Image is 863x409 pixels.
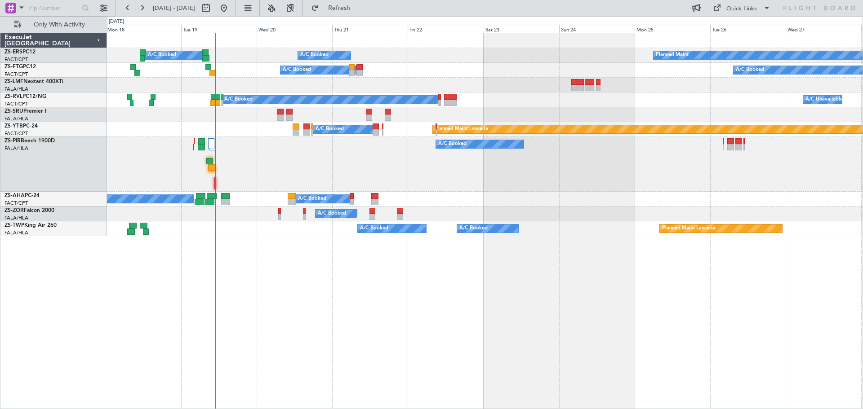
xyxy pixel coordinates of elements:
div: Wed 27 [786,25,861,33]
a: ZS-FTGPC12 [4,64,36,70]
div: Tue 26 [710,25,786,33]
a: ZS-TWPKing Air 260 [4,223,57,228]
a: FACT/CPT [4,71,28,78]
div: Sat 23 [484,25,559,33]
a: FALA/HLA [4,86,28,92]
button: Quick Links [708,1,775,15]
span: ZS-TWP [4,223,24,228]
div: A/C Booked [283,63,311,77]
a: FALA/HLA [4,215,28,221]
div: Tue 19 [181,25,257,33]
a: ZS-YTBPC-24 [4,123,38,129]
span: ZS-PIR [4,138,21,144]
span: ZS-ERS [4,49,22,55]
div: A/C Unavailable [805,93,843,106]
div: A/C Booked [736,63,764,77]
a: FACT/CPT [4,56,28,63]
button: Refresh [307,1,361,15]
span: ZS-SRU [4,109,23,114]
a: ZS-ERSPC12 [4,49,36,55]
div: A/C Booked [300,48,329,62]
div: Mon 18 [106,25,181,33]
a: ZS-AHAPC-24 [4,193,40,198]
span: Only With Activity [23,22,95,28]
span: ZS-LMF [4,79,23,84]
a: ZS-PIRBeech 1900D [4,138,55,144]
a: ZS-ZORFalcon 2000 [4,208,54,213]
button: Only With Activity [10,18,98,32]
div: Planned Maint Lanseria [662,222,715,235]
div: Mon 25 [635,25,710,33]
span: Refresh [320,5,358,11]
a: FACT/CPT [4,101,28,107]
div: A/C Booked [438,137,467,151]
a: FALA/HLA [4,115,28,122]
span: ZS-RVL [4,94,22,99]
div: A/C Booked [224,93,253,106]
div: Quick Links [726,4,757,13]
div: [DATE] [109,18,124,26]
div: A/C Booked [318,207,346,220]
span: ZS-ZOR [4,208,24,213]
a: FALA/HLA [4,229,28,236]
a: FACT/CPT [4,130,28,137]
div: A/C Booked [360,222,388,235]
div: A/C Booked [316,123,344,136]
div: Thu 21 [332,25,408,33]
a: ZS-LMFNextant 400XTi [4,79,63,84]
div: Planned Maint Lanseria [435,123,488,136]
a: FALA/HLA [4,145,28,152]
span: ZS-FTG [4,64,23,70]
div: Sun 24 [559,25,635,33]
a: FACT/CPT [4,200,28,207]
input: Trip Number [27,1,79,15]
div: Fri 22 [408,25,483,33]
span: ZS-AHA [4,193,25,198]
span: ZS-YTB [4,123,23,129]
a: ZS-RVLPC12/NG [4,94,46,99]
div: Planned Maint [656,48,689,62]
div: A/C Booked [298,192,326,206]
a: ZS-SRUPremier I [4,109,46,114]
div: A/C Booked [148,48,176,62]
div: A/C Booked [459,222,488,235]
div: Wed 20 [257,25,332,33]
span: [DATE] - [DATE] [153,4,195,12]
